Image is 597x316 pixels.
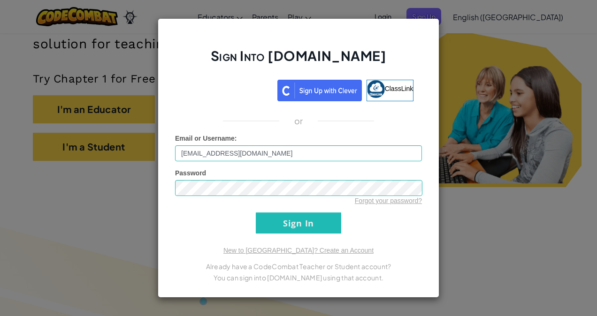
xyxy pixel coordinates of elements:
a: Forgot your password? [355,197,422,204]
iframe: Botón de Acceder con Google [179,79,277,99]
p: You can sign into [DOMAIN_NAME] using that account. [175,272,422,283]
p: Already have a CodeCombat Teacher or Student account? [175,261,422,272]
span: Email or Username [175,135,235,142]
input: Sign In [256,212,341,233]
span: Password [175,169,206,177]
span: ClassLink [385,85,413,92]
label: : [175,134,237,143]
img: clever_sso_button@2x.png [277,80,362,101]
a: New to [GEOGRAPHIC_DATA]? Create an Account [223,247,374,254]
img: classlink-logo-small.png [367,80,385,98]
h2: Sign Into [DOMAIN_NAME] [175,47,422,74]
p: or [294,115,303,127]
